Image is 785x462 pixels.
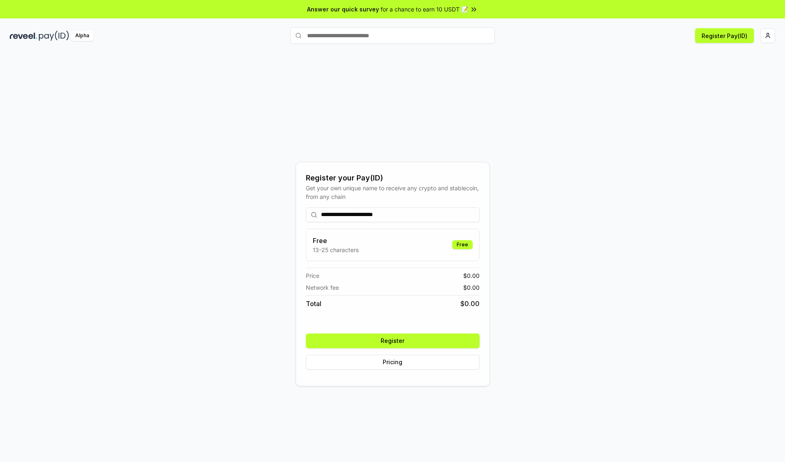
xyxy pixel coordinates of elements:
[307,5,379,14] span: Answer our quick survey
[381,5,468,14] span: for a chance to earn 10 USDT 📝
[463,271,480,280] span: $ 0.00
[306,184,480,201] div: Get your own unique name to receive any crypto and stablecoin, from any chain
[306,283,339,292] span: Network fee
[313,246,359,254] p: 13-25 characters
[695,28,754,43] button: Register Pay(ID)
[71,31,94,41] div: Alpha
[306,334,480,348] button: Register
[306,355,480,370] button: Pricing
[306,299,321,309] span: Total
[463,283,480,292] span: $ 0.00
[313,236,359,246] h3: Free
[460,299,480,309] span: $ 0.00
[10,31,37,41] img: reveel_dark
[306,172,480,184] div: Register your Pay(ID)
[39,31,69,41] img: pay_id
[306,271,319,280] span: Price
[452,240,473,249] div: Free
